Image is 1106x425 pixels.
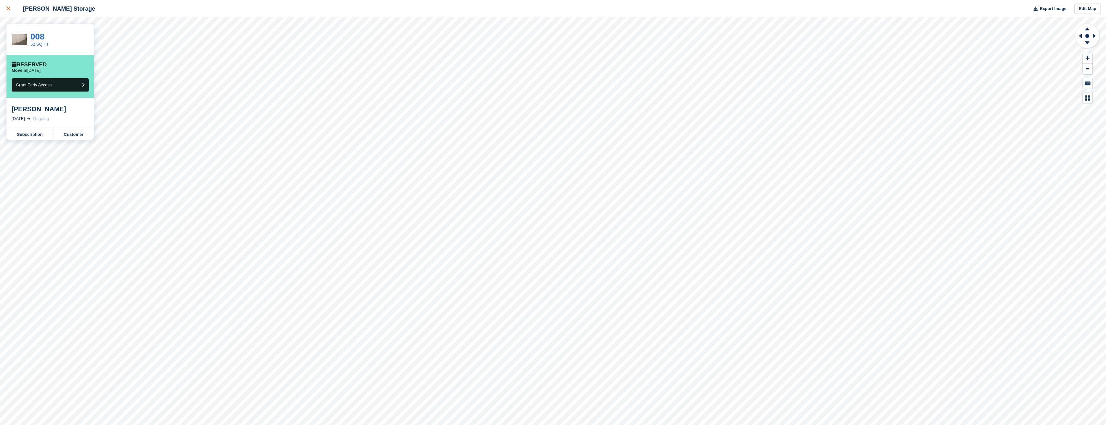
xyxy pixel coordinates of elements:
span: Grant Early Access [16,82,52,87]
a: Customer [53,129,94,140]
a: 52 SQ FT [30,42,49,47]
div: [PERSON_NAME] [12,105,89,113]
div: Reserved [12,61,47,68]
span: Export Image [1040,5,1066,12]
button: Keyboard Shortcuts [1083,78,1092,89]
div: [PERSON_NAME] Storage [17,5,95,13]
button: Export Image [1030,4,1067,14]
span: Move in [12,68,27,73]
a: Edit Map [1074,4,1101,14]
div: Ongoing [33,115,49,122]
p: [DATE] [12,68,40,73]
button: Grant Early Access [12,78,89,92]
a: Subscription [6,129,53,140]
img: thumbnail_IMG_5024.jpg [12,34,27,45]
div: [DATE] [12,115,25,122]
button: Zoom Out [1083,64,1092,74]
img: arrow-right-light-icn-cde0832a797a2874e46488d9cf13f60e5c3a73dbe684e267c42b8395dfbc2abf.svg [27,117,30,120]
a: 008 [30,32,44,41]
button: Map Legend [1083,93,1092,103]
button: Zoom In [1083,53,1092,64]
